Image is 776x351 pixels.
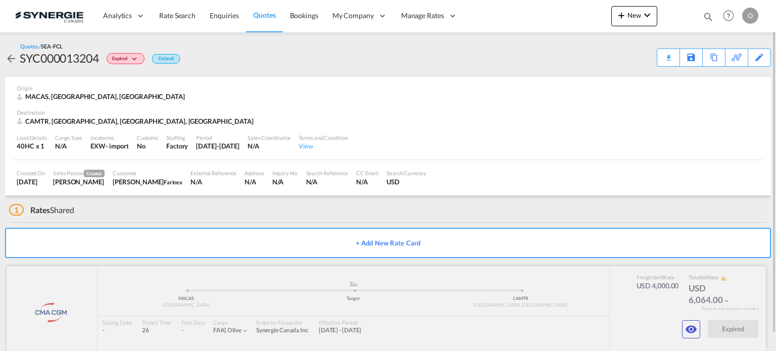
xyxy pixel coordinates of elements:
span: My Company [332,11,374,21]
span: SEA-FCL [41,43,62,49]
div: Load Details [17,134,47,141]
div: N/A [248,141,290,151]
div: Address [245,169,264,177]
div: Stuffing [166,134,188,141]
md-icon: icon-plus 400-fg [615,9,627,21]
div: Adriana Groposila [53,177,105,186]
div: N/A [356,177,378,186]
img: 1f56c880d42311ef80fc7dca854c8e59.png [15,5,83,27]
div: Inquiry No. [272,169,298,177]
span: Expired [112,56,130,65]
span: Bookings [290,11,318,20]
div: Sales Coordinator [248,134,290,141]
div: Origin [17,84,759,92]
span: Enquiries [210,11,239,20]
div: icon-magnify [703,11,714,26]
div: Default [152,54,180,64]
div: N/A [190,177,236,186]
div: O [742,8,758,24]
button: icon-eye [682,320,700,338]
div: Customs [137,134,158,141]
span: Rates [30,205,51,215]
div: Quote PDF is not available at this time [662,49,674,58]
md-icon: icon-magnify [703,11,714,22]
div: MACAS, Casablanca, Asia Pacific [17,92,187,101]
div: Destination [17,109,759,116]
div: USD [386,177,426,186]
md-icon: icon-download [662,51,674,58]
span: Creator [84,170,105,177]
div: Search Reference [306,169,348,177]
span: Quotes [253,11,275,19]
div: Terms and Condition [299,134,348,141]
div: Save As Template [680,49,702,66]
div: No [137,141,158,151]
div: Cargo Type [55,134,82,141]
button: + Add New Rate Card [5,228,771,258]
div: N/A [245,177,264,186]
div: Customer [113,169,182,177]
div: 11 Jul 2025 [17,177,45,186]
span: Farinex [164,179,182,185]
div: CC Email [356,169,378,177]
div: 31 Jul 2025 [196,141,239,151]
span: New [615,11,653,19]
div: View [299,141,348,151]
md-icon: icon-eye [685,323,697,335]
md-icon: icon-arrow-left [5,53,17,65]
div: Factory Stuffing [166,141,188,151]
div: N/A [55,141,82,151]
div: External Reference [190,169,236,177]
div: Search Currency [386,169,426,177]
button: icon-plus 400-fgNewicon-chevron-down [611,6,657,26]
div: Help [720,7,742,25]
div: CAMTR, Montreal, QC, Americas [17,117,256,126]
div: Quotes /SEA-FCL [20,42,63,50]
span: Rate Search [159,11,196,20]
div: icon-arrow-left [5,50,20,66]
span: Analytics [103,11,132,21]
div: Change Status Here [107,53,144,64]
span: MACAS, [GEOGRAPHIC_DATA], [GEOGRAPHIC_DATA] [25,92,185,101]
div: CHLOE NERON-GERVAIS [113,177,182,186]
div: Sales Person [53,169,105,177]
md-icon: icon-chevron-down [130,57,142,62]
div: N/A [272,177,298,186]
span: Help [720,7,737,24]
div: Incoterms [90,134,129,141]
div: Period [196,134,239,141]
div: Shared [9,205,74,216]
div: - import [106,141,129,151]
div: N/A [306,177,348,186]
div: 40HC x 1 [17,141,47,151]
div: EXW [90,141,106,151]
div: SYC000013204 [20,50,99,66]
md-icon: icon-chevron-down [641,9,653,21]
div: Created On [17,169,45,177]
span: Manage Rates [401,11,444,21]
span: 1 [9,204,24,216]
div: Change Status Here [99,50,147,66]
